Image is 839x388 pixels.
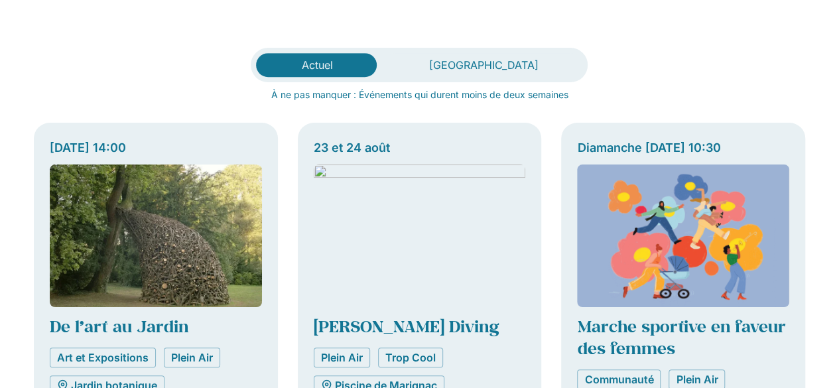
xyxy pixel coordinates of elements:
[314,348,370,367] a: Plein Air
[301,58,332,72] span: Actuel
[577,315,785,359] a: Marche sportive en faveur des femmes
[314,139,526,157] div: 23 et 24 août
[378,348,443,367] a: Trop Cool
[50,315,188,337] a: De l’art au Jardin
[34,88,806,101] p: À ne pas manquer : Événements qui durent moins de deux semaines
[50,348,156,367] a: Art et Expositions
[428,58,538,72] span: [GEOGRAPHIC_DATA]
[314,315,499,337] a: [PERSON_NAME] Diving
[164,348,220,367] a: Plein Air
[50,139,262,157] div: [DATE] 14:00
[577,139,789,157] div: Diamanche [DATE] 10:30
